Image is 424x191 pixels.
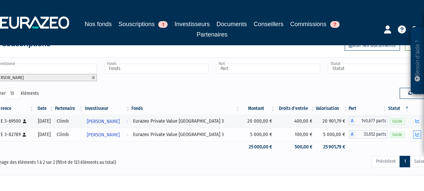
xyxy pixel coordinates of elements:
[241,141,276,153] td: 25 000,00 €
[316,141,349,153] td: 25 901,79 €
[290,19,340,29] a: Commissions7
[37,118,52,125] div: [DATE]
[414,30,421,91] p: Besoin d'aide ?
[355,117,387,125] span: 140,677 parts
[349,103,387,114] th: Part: activer pour trier la colonne par ordre croissant
[390,118,405,125] span: Valide
[390,132,405,138] span: Valide
[276,103,316,114] th: Droits d'entrée: activer pour trier la colonne par ordre croissant
[349,130,387,139] div: A - Eurazeo Private Value Europe 3
[34,103,54,114] th: Date: activer pour trier la colonne par ordre croissant
[87,129,120,141] span: [PERSON_NAME]
[84,103,131,114] th: Investisseur: activer pour trier la colonne par ordre croissant
[241,103,276,114] th: Montant: activer pour trier la colonne par ordre croissant
[23,119,26,123] i: [Français] Personne physique
[316,128,349,141] td: 5 000,00 €
[241,128,276,141] td: 5 000,00 €
[387,103,410,114] th: Statut : activer pour trier la colonne par ordre d&eacute;croissant
[54,114,84,128] td: Climb
[131,103,241,114] th: Fonds: activer pour trier la colonne par ordre croissant
[84,128,131,141] a: [PERSON_NAME]
[349,117,387,125] div: A - Eurazeo Private Value Europe 3
[345,40,400,51] a: Voir les documents
[241,114,276,128] td: 20 000,00 €
[126,129,128,141] i: Voir l'investisseur
[217,19,247,29] a: Documents
[349,130,355,139] span: A
[254,19,284,29] a: Conseillers
[37,131,52,138] div: [DATE]
[22,133,26,137] i: [Français] Personne physique
[54,128,84,141] td: Climb
[133,118,238,125] div: Eurazeo Private Value [GEOGRAPHIC_DATA] 3
[158,21,168,28] span: 1
[400,156,410,167] a: 1
[118,19,168,30] a: Souscriptions1
[133,131,238,138] div: Eurazeo Private Value [GEOGRAPHIC_DATA] 3
[6,88,21,99] select: Afficheréléments
[174,19,209,29] a: Investisseurs
[84,19,112,29] a: Nos fonds
[196,30,227,39] a: Partenaires
[126,115,128,128] i: Voir l'investisseur
[355,130,387,139] span: 33,652 parts
[54,103,84,114] th: Partenaire: activer pour trier la colonne par ordre croissant
[84,114,131,128] a: [PERSON_NAME]
[276,114,316,128] td: 400,00 €
[349,117,355,125] span: A
[87,115,120,128] span: [PERSON_NAME]
[276,128,316,141] td: 100,00 €
[276,141,316,153] td: 500,00 €
[316,114,349,128] td: 20 901,79 €
[330,21,340,28] span: 7
[316,103,349,114] th: Valorisation: activer pour trier la colonne par ordre croissant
